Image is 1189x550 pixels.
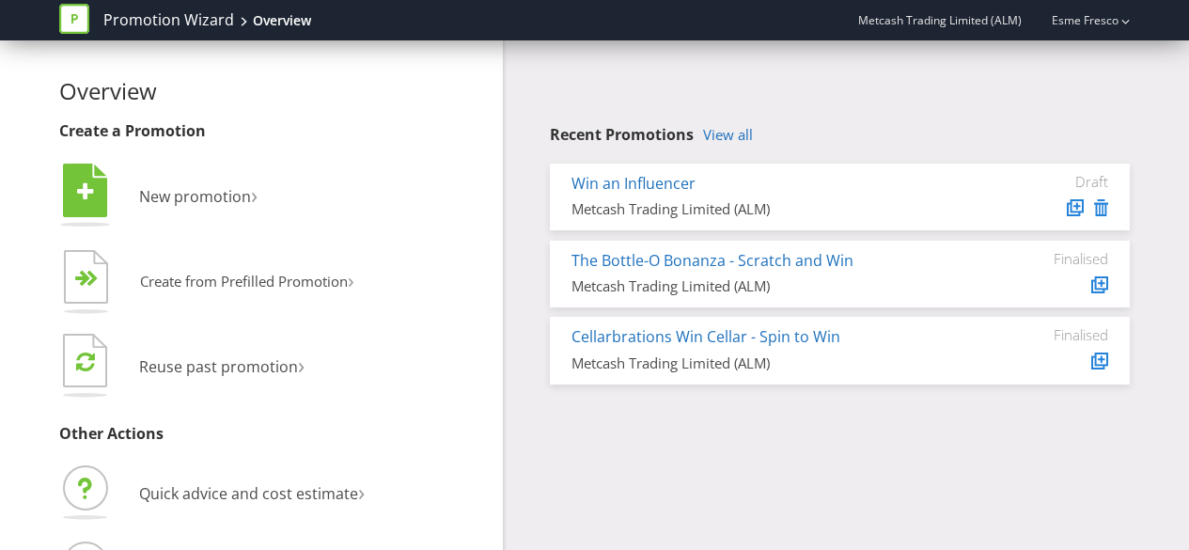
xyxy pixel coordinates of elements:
tspan:  [77,181,94,202]
div: Metcash Trading Limited (ALM) [571,354,967,373]
span: › [358,476,365,507]
tspan:  [76,351,95,372]
span: Recent Promotions [550,124,694,145]
a: The Bottle-O Bonanza - Scratch and Win [571,250,853,271]
h3: Create a Promotion [59,123,490,140]
span: New promotion [139,186,251,207]
div: Finalised [995,326,1108,343]
div: Finalised [995,250,1108,267]
span: Create from Prefilled Promotion [140,272,348,291]
span: Quick advice and cost estimate [139,483,358,504]
a: Quick advice and cost estimate› [59,483,365,504]
tspan:  [86,270,99,288]
span: Reuse past promotion [139,356,298,377]
span: › [348,265,354,294]
div: Draft [995,173,1108,190]
div: Metcash Trading Limited (ALM) [571,199,967,219]
div: Overview [253,11,311,30]
button: Create from Prefilled Promotion› [59,245,355,321]
a: Win an Influencer [571,173,696,194]
a: Promotion Wizard [103,9,234,31]
span: › [251,179,258,210]
a: View all [703,127,753,143]
a: Esme Fresco [1033,12,1119,28]
span: Metcash Trading Limited (ALM) [858,12,1022,28]
div: Metcash Trading Limited (ALM) [571,276,967,296]
a: Cellarbrations Win Cellar - Spin to Win [571,326,840,347]
span: › [298,349,305,380]
h3: Other Actions [59,426,490,443]
h2: Overview [59,79,490,103]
